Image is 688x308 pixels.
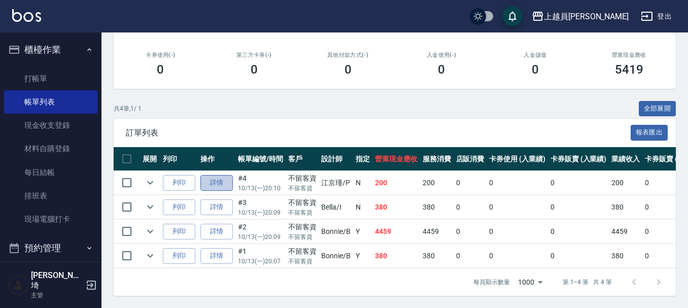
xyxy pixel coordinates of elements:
td: 0 [454,220,487,244]
th: 指定 [353,147,372,171]
a: 現場電腦打卡 [4,208,97,231]
h2: 第三方卡券(-) [220,52,289,58]
h3: 0 [438,62,445,77]
button: 預約管理 [4,235,97,261]
h2: 卡券使用(-) [126,52,195,58]
button: 列印 [163,224,195,239]
h2: 入金使用(-) [407,52,476,58]
button: 櫃檯作業 [4,37,97,63]
th: 設計師 [319,147,353,171]
th: 店販消費 [454,147,487,171]
td: 4459 [420,220,454,244]
p: 10/13 (一) 20:10 [238,184,283,193]
td: 0 [454,171,487,195]
td: #1 [235,244,286,268]
td: 0 [487,220,548,244]
h3: 0 [532,62,539,77]
td: N [353,195,372,219]
a: 詳情 [200,175,233,191]
p: 不留客資 [288,184,317,193]
button: 報表及分析 [4,261,97,288]
p: 第 1–4 筆 共 4 筆 [563,278,612,287]
div: 1000 [514,268,546,296]
th: 業績收入 [609,147,642,171]
th: 展開 [140,147,160,171]
p: 10/13 (一) 20:07 [238,257,283,266]
td: 江京瑾 /P [319,171,353,195]
h5: [PERSON_NAME]埼 [31,270,83,291]
td: Y [353,220,372,244]
td: #4 [235,171,286,195]
p: 10/13 (一) 20:09 [238,208,283,217]
th: 帳單編號/時間 [235,147,286,171]
button: save [502,6,523,26]
a: 詳情 [200,224,233,239]
p: 每頁顯示數量 [473,278,510,287]
td: 0 [487,195,548,219]
button: 列印 [163,248,195,264]
td: 200 [609,171,642,195]
td: 380 [609,195,642,219]
a: 詳情 [200,199,233,215]
td: Y [353,244,372,268]
button: 上越員[PERSON_NAME] [528,6,633,27]
div: 不留客資 [288,173,317,184]
a: 帳單列表 [4,90,97,114]
td: 380 [420,195,454,219]
a: 詳情 [200,248,233,264]
td: 380 [372,244,420,268]
span: 訂單列表 [126,128,631,138]
button: 列印 [163,199,195,215]
button: expand row [143,199,158,215]
th: 服務消費 [420,147,454,171]
td: 4459 [372,220,420,244]
td: Bonnie /B [319,220,353,244]
button: 報表匯出 [631,125,668,141]
td: 0 [454,244,487,268]
h2: 入金儲值 [501,52,570,58]
a: 報表匯出 [631,127,668,137]
td: 380 [420,244,454,268]
th: 客戶 [286,147,319,171]
button: expand row [143,224,158,239]
h2: 其他付款方式(-) [313,52,383,58]
td: 380 [609,244,642,268]
a: 打帳單 [4,67,97,90]
p: 主管 [31,291,83,300]
p: 不留客資 [288,208,317,217]
td: 200 [372,171,420,195]
div: 不留客資 [288,197,317,208]
th: 卡券使用 (入業績) [487,147,548,171]
p: 不留客資 [288,257,317,266]
td: 0 [454,195,487,219]
button: expand row [143,248,158,263]
th: 卡券販賣 (入業績) [548,147,609,171]
h3: 0 [251,62,258,77]
img: Logo [12,9,41,22]
td: #2 [235,220,286,244]
h3: 5419 [615,62,643,77]
td: 4459 [609,220,642,244]
a: 排班表 [4,184,97,208]
td: 0 [548,195,609,219]
div: 不留客資 [288,246,317,257]
h3: 0 [345,62,352,77]
td: 0 [548,171,609,195]
th: 營業現金應收 [372,147,420,171]
td: 0 [487,244,548,268]
div: 不留客資 [288,222,317,232]
button: expand row [143,175,158,190]
p: 共 4 筆, 1 / 1 [114,104,142,113]
a: 現金收支登錄 [4,114,97,137]
td: 380 [372,195,420,219]
td: #3 [235,195,286,219]
td: 0 [487,171,548,195]
a: 每日結帳 [4,161,97,184]
th: 操作 [198,147,235,171]
p: 10/13 (一) 20:09 [238,232,283,242]
h2: 營業現金應收 [594,52,664,58]
button: 列印 [163,175,195,191]
td: N [353,171,372,195]
button: 登出 [637,7,676,26]
td: Bella /I [319,195,353,219]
